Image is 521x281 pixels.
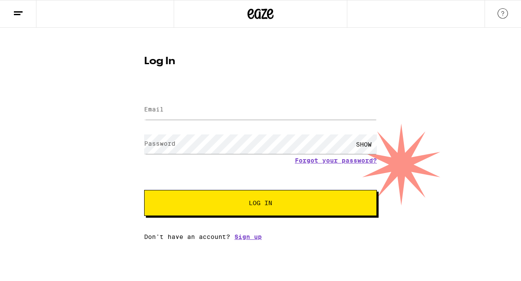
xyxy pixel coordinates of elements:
[144,56,377,67] h1: Log In
[144,100,377,120] input: Email
[144,140,175,147] label: Password
[144,190,377,216] button: Log In
[295,157,377,164] a: Forgot your password?
[144,106,164,113] label: Email
[144,233,377,240] div: Don't have an account?
[234,233,262,240] a: Sign up
[249,200,272,206] span: Log In
[351,134,377,154] div: SHOW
